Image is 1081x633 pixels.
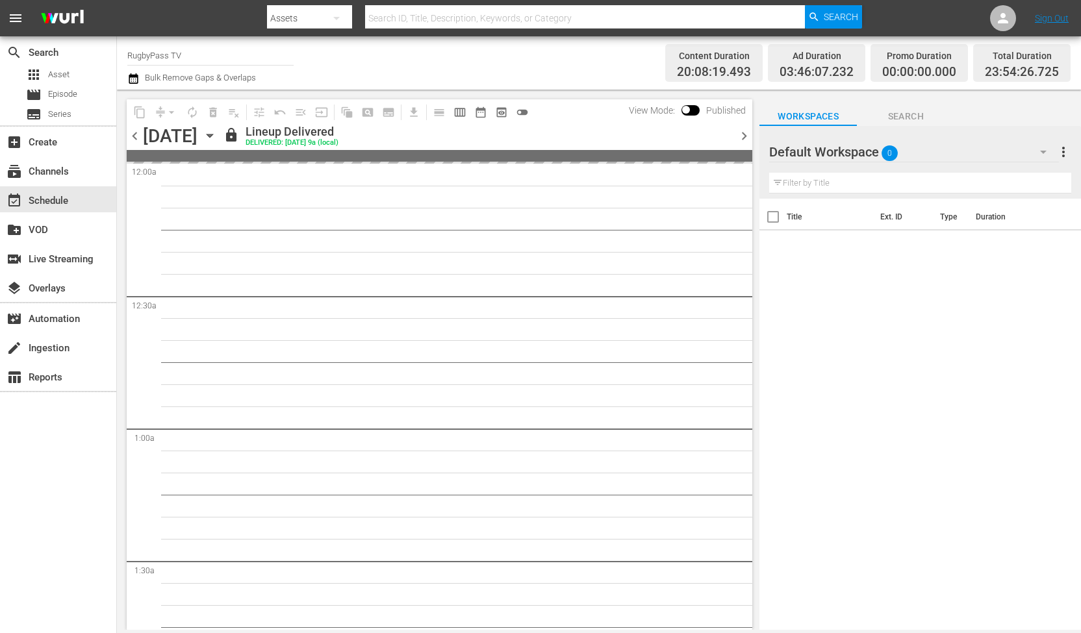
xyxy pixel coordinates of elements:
[882,65,956,80] span: 00:00:00.000
[48,108,71,121] span: Series
[872,199,932,235] th: Ext. ID
[6,193,22,208] span: Schedule
[26,87,42,103] span: Episode
[470,102,491,123] span: Month Calendar View
[6,280,22,296] span: Overlays
[246,139,338,147] div: DELIVERED: [DATE] 9a (local)
[26,67,42,82] span: Asset
[223,102,244,123] span: Clear Lineup
[244,99,270,125] span: Customize Events
[6,45,22,60] span: Search
[223,127,239,143] span: lock
[31,3,94,34] img: ans4CAIJ8jUAAAAAAAAAAAAAAAAAAAAAAAAgQb4GAAAAAAAAAAAAAAAAAAAAAAAAJMjXAAAAAAAAAAAAAAAAAAAAAAAAgAT5G...
[622,105,681,116] span: View Mode:
[6,311,22,327] span: Automation
[780,47,854,65] div: Ad Duration
[516,106,529,119] span: toggle_off
[6,222,22,238] span: VOD
[491,102,512,123] span: View Backup
[824,5,858,29] span: Search
[736,128,752,144] span: chevron_right
[290,102,311,123] span: Fill episodes with ad slates
[968,199,1046,235] th: Duration
[857,108,954,125] span: Search
[512,102,533,123] span: 24 hours Lineup View is OFF
[357,102,378,123] span: Create Search Block
[1056,144,1071,160] span: more_vert
[932,199,968,235] th: Type
[6,134,22,150] span: Create
[780,65,854,80] span: 03:46:07.232
[6,164,22,179] span: Channels
[985,65,1059,80] span: 23:54:26.725
[6,340,22,356] span: Ingestion
[787,199,872,235] th: Title
[270,102,290,123] span: Revert to Primary Episode
[127,128,143,144] span: chevron_left
[182,102,203,123] span: Loop Content
[759,108,857,125] span: Workspaces
[882,47,956,65] div: Promo Duration
[677,47,751,65] div: Content Duration
[203,102,223,123] span: Select an event to delete
[150,102,182,123] span: Remove Gaps & Overlaps
[495,106,508,119] span: preview_outlined
[450,102,470,123] span: Week Calendar View
[6,251,22,267] span: Live Streaming
[985,47,1059,65] div: Total Duration
[246,125,338,139] div: Lineup Delivered
[378,102,399,123] span: Create Series Block
[332,99,357,125] span: Refresh All Search Blocks
[8,10,23,26] span: menu
[453,106,466,119] span: calendar_view_week_outlined
[143,73,256,82] span: Bulk Remove Gaps & Overlaps
[882,140,898,167] span: 0
[681,105,691,114] span: Toggle to switch from Published to Draft view.
[48,88,77,101] span: Episode
[6,369,22,385] span: Reports
[48,68,70,81] span: Asset
[677,65,751,80] span: 20:08:19.493
[424,99,450,125] span: Day Calendar View
[700,105,752,116] span: Published
[129,102,150,123] span: Copy Lineup
[143,125,197,147] div: [DATE]
[1056,136,1071,168] button: more_vert
[26,106,42,122] span: Series
[1035,13,1069,23] a: Sign Out
[769,134,1059,170] div: Default Workspace
[805,5,862,29] button: Search
[474,106,487,119] span: date_range_outlined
